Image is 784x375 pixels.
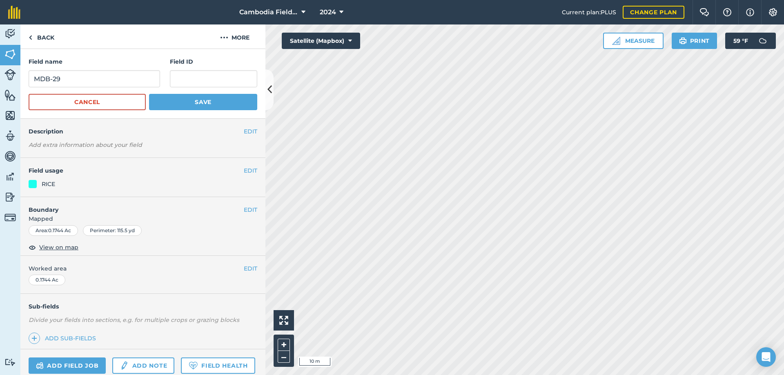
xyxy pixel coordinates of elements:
[278,339,290,351] button: +
[725,33,776,49] button: 59 °F
[4,109,16,122] img: svg+xml;base64,PHN2ZyB4bWxucz0iaHR0cDovL3d3dy53My5vcmcvMjAwMC9zdmciIHdpZHRoPSI1NiIgaGVpZ2h0PSI2MC...
[39,243,78,252] span: View on map
[29,57,160,66] h4: Field name
[20,302,265,311] h4: Sub-fields
[29,333,99,344] a: Add sub-fields
[562,8,616,17] span: Current plan : PLUS
[244,166,257,175] button: EDIT
[29,225,78,236] div: Area : 0.1744 Ac
[112,357,174,374] a: Add note
[4,28,16,40] img: svg+xml;base64,PD94bWwgdmVyc2lvbj0iMS4wIiBlbmNvZGluZz0idXRmLTgiPz4KPCEtLSBHZW5lcmF0b3I6IEFkb2JlIE...
[244,264,257,273] button: EDIT
[29,94,146,110] button: Cancel
[320,7,336,17] span: 2024
[20,197,244,214] h4: Boundary
[4,69,16,80] img: svg+xml;base64,PD94bWwgdmVyc2lvbj0iMS4wIiBlbmNvZGluZz0idXRmLTgiPz4KPCEtLSBHZW5lcmF0b3I6IEFkb2JlIE...
[603,33,664,49] button: Measure
[733,33,748,49] span: 59 ° F
[755,33,771,49] img: svg+xml;base64,PD94bWwgdmVyc2lvbj0iMS4wIiBlbmNvZGluZz0idXRmLTgiPz4KPCEtLSBHZW5lcmF0b3I6IEFkb2JlIE...
[4,89,16,101] img: svg+xml;base64,PHN2ZyB4bWxucz0iaHR0cDovL3d3dy53My5vcmcvMjAwMC9zdmciIHdpZHRoPSI1NiIgaGVpZ2h0PSI2MC...
[181,357,255,374] a: Field Health
[170,57,257,66] h4: Field ID
[120,361,129,371] img: svg+xml;base64,PD94bWwgdmVyc2lvbj0iMS4wIiBlbmNvZGluZz0idXRmLTgiPz4KPCEtLSBHZW5lcmF0b3I6IEFkb2JlIE...
[279,316,288,325] img: Four arrows, one pointing top left, one top right, one bottom right and the last bottom left
[746,7,754,17] img: svg+xml;base64,PHN2ZyB4bWxucz0iaHR0cDovL3d3dy53My5vcmcvMjAwMC9zdmciIHdpZHRoPSIxNyIgaGVpZ2h0PSIxNy...
[29,33,32,42] img: svg+xml;base64,PHN2ZyB4bWxucz0iaHR0cDovL3d3dy53My5vcmcvMjAwMC9zdmciIHdpZHRoPSI5IiBoZWlnaHQ9IjI0Ii...
[20,24,62,49] a: Back
[4,130,16,142] img: svg+xml;base64,PD94bWwgdmVyc2lvbj0iMS4wIiBlbmNvZGluZz0idXRmLTgiPz4KPCEtLSBHZW5lcmF0b3I6IEFkb2JlIE...
[29,141,142,149] em: Add extra information about your field
[4,212,16,223] img: svg+xml;base64,PD94bWwgdmVyc2lvbj0iMS4wIiBlbmNvZGluZz0idXRmLTgiPz4KPCEtLSBHZW5lcmF0b3I6IEFkb2JlIE...
[672,33,717,49] button: Print
[31,333,37,343] img: svg+xml;base64,PHN2ZyB4bWxucz0iaHR0cDovL3d3dy53My5vcmcvMjAwMC9zdmciIHdpZHRoPSIxNCIgaGVpZ2h0PSIyNC...
[278,351,290,363] button: –
[244,127,257,136] button: EDIT
[768,8,778,16] img: A cog icon
[239,7,298,17] span: Cambodia Field Sites (NSF SiTS)
[4,171,16,183] img: svg+xml;base64,PD94bWwgdmVyc2lvbj0iMS4wIiBlbmNvZGluZz0idXRmLTgiPz4KPCEtLSBHZW5lcmF0b3I6IEFkb2JlIE...
[42,180,55,189] div: RICE
[722,8,732,16] img: A question mark icon
[244,205,257,214] button: EDIT
[679,36,687,46] img: svg+xml;base64,PHN2ZyB4bWxucz0iaHR0cDovL3d3dy53My5vcmcvMjAwMC9zdmciIHdpZHRoPSIxOSIgaGVpZ2h0PSIyNC...
[29,166,244,175] h4: Field usage
[29,264,257,273] span: Worked area
[36,361,44,371] img: svg+xml;base64,PD94bWwgdmVyc2lvbj0iMS4wIiBlbmNvZGluZz0idXRmLTgiPz4KPCEtLSBHZW5lcmF0b3I6IEFkb2JlIE...
[4,48,16,60] img: svg+xml;base64,PHN2ZyB4bWxucz0iaHR0cDovL3d3dy53My5vcmcvMjAwMC9zdmciIHdpZHRoPSI1NiIgaGVpZ2h0PSI2MC...
[20,214,265,223] span: Mapped
[8,6,20,19] img: fieldmargin Logo
[4,358,16,366] img: svg+xml;base64,PD94bWwgdmVyc2lvbj0iMS4wIiBlbmNvZGluZz0idXRmLTgiPz4KPCEtLSBHZW5lcmF0b3I6IEFkb2JlIE...
[4,150,16,162] img: svg+xml;base64,PD94bWwgdmVyc2lvbj0iMS4wIiBlbmNvZGluZz0idXRmLTgiPz4KPCEtLSBHZW5lcmF0b3I6IEFkb2JlIE...
[204,24,265,49] button: More
[612,37,620,45] img: Ruler icon
[83,225,142,236] div: Perimeter : 115.5 yd
[29,357,106,374] a: Add field job
[756,347,776,367] div: Open Intercom Messenger
[623,6,684,19] a: Change plan
[29,242,36,252] img: svg+xml;base64,PHN2ZyB4bWxucz0iaHR0cDovL3d3dy53My5vcmcvMjAwMC9zdmciIHdpZHRoPSIxOCIgaGVpZ2h0PSIyNC...
[699,8,709,16] img: Two speech bubbles overlapping with the left bubble in the forefront
[29,316,239,324] em: Divide your fields into sections, e.g. for multiple crops or grazing blocks
[4,191,16,203] img: svg+xml;base64,PD94bWwgdmVyc2lvbj0iMS4wIiBlbmNvZGluZz0idXRmLTgiPz4KPCEtLSBHZW5lcmF0b3I6IEFkb2JlIE...
[29,275,65,285] div: 0.1744 Ac
[282,33,360,49] button: Satellite (Mapbox)
[29,127,257,136] h4: Description
[29,242,78,252] button: View on map
[220,33,228,42] img: svg+xml;base64,PHN2ZyB4bWxucz0iaHR0cDovL3d3dy53My5vcmcvMjAwMC9zdmciIHdpZHRoPSIyMCIgaGVpZ2h0PSIyNC...
[149,94,257,110] button: Save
